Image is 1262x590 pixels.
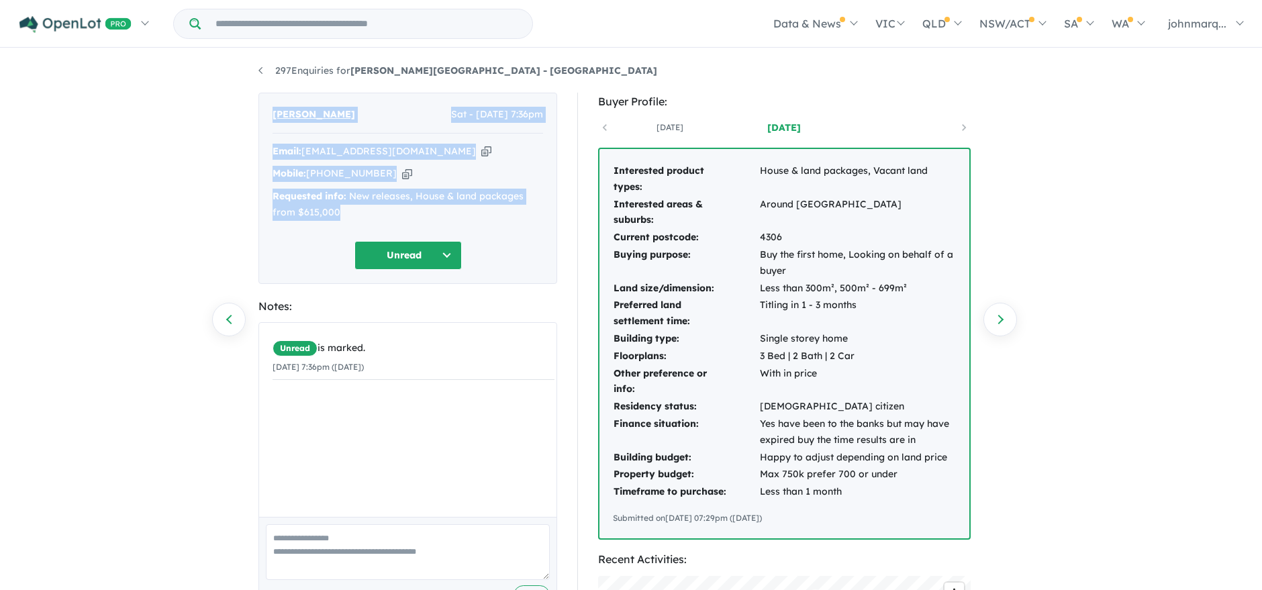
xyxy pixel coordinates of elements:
[759,196,956,230] td: Around [GEOGRAPHIC_DATA]
[273,189,543,221] div: New releases, House & land packages from $615,000
[759,449,956,466] td: Happy to adjust depending on land price
[273,340,318,356] span: Unread
[759,162,956,196] td: House & land packages, Vacant land
[613,466,759,483] td: Property budget:
[613,280,759,297] td: Land size/dimension:
[598,93,971,111] div: Buyer Profile:
[613,196,759,230] td: Interested areas & suburbs:
[273,145,301,157] strong: Email:
[613,398,759,415] td: Residency status:
[273,107,355,123] span: [PERSON_NAME]
[613,121,727,134] a: [DATE]
[402,166,412,181] button: Copy
[759,348,956,365] td: 3 Bed | 2 Bath | 2 Car
[613,449,759,466] td: Building budget:
[598,550,971,569] div: Recent Activities:
[306,167,397,179] a: [PHONE_NUMBER]
[759,330,956,348] td: Single storey home
[19,16,132,33] img: Openlot PRO Logo White
[203,9,530,38] input: Try estate name, suburb, builder or developer
[301,145,476,157] a: [EMAIL_ADDRESS][DOMAIN_NAME]
[759,415,956,449] td: Yes have been to the banks but may have expired buy the time results are in
[451,107,543,123] span: Sat - [DATE] 7:36pm
[273,340,554,356] div: is marked.
[258,297,557,315] div: Notes:
[727,121,841,134] a: [DATE]
[273,362,364,372] small: [DATE] 7:36pm ([DATE])
[481,144,491,158] button: Copy
[258,64,657,77] a: 297Enquiries for[PERSON_NAME][GEOGRAPHIC_DATA] - [GEOGRAPHIC_DATA]
[613,330,759,348] td: Building type:
[613,483,759,501] td: Timeframe to purchase:
[613,297,759,330] td: Preferred land settlement time:
[759,280,956,297] td: Less than 300m², 500m² - 699m²
[759,398,956,415] td: [DEMOGRAPHIC_DATA] citizen
[613,348,759,365] td: Floorplans:
[613,246,759,280] td: Buying purpose:
[613,229,759,246] td: Current postcode:
[613,162,759,196] td: Interested product types:
[613,365,759,399] td: Other preference or info:
[759,466,956,483] td: Max 750k prefer 700 or under
[1168,17,1226,30] span: johnmarq...
[354,241,462,270] button: Unread
[759,365,956,399] td: With in price
[759,297,956,330] td: Titling in 1 - 3 months
[613,511,956,525] div: Submitted on [DATE] 07:29pm ([DATE])
[759,229,956,246] td: 4306
[759,246,956,280] td: Buy the first home, Looking on behalf of a buyer
[350,64,657,77] strong: [PERSON_NAME][GEOGRAPHIC_DATA] - [GEOGRAPHIC_DATA]
[613,415,759,449] td: Finance situation:
[273,190,346,202] strong: Requested info:
[258,63,1004,79] nav: breadcrumb
[273,167,306,179] strong: Mobile:
[759,483,956,501] td: Less than 1 month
